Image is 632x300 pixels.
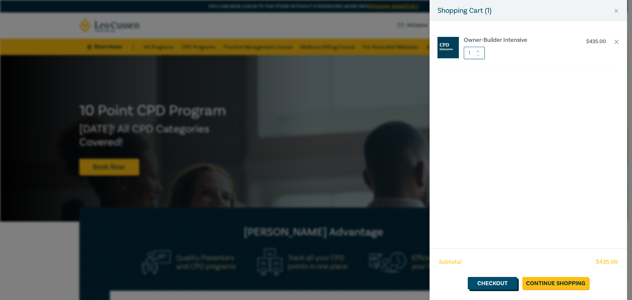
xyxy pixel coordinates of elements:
h5: Shopping Cart ( 1 ) [437,5,491,16]
button: Close [613,8,619,14]
a: Continue Shopping [522,277,589,289]
input: 1 [464,47,485,59]
span: $ 435.00 [596,258,618,266]
span: Subtotal [439,258,461,266]
img: CPD%20Intensive.jpg [437,37,459,58]
p: $ 435.00 [586,39,606,45]
a: Owner-Builder Intensive [464,37,573,43]
a: Checkout [468,277,517,289]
